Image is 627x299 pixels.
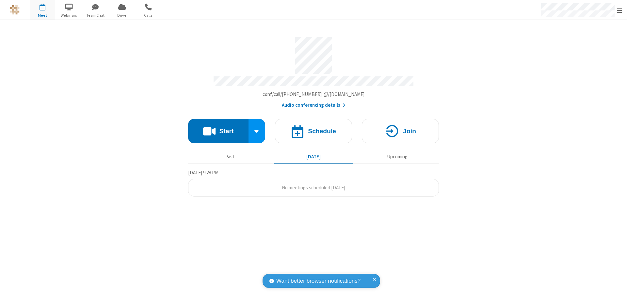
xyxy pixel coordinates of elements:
[276,277,361,285] span: Want better browser notifications?
[136,12,161,18] span: Calls
[403,128,416,134] h4: Join
[358,150,437,163] button: Upcoming
[188,32,439,109] section: Account details
[188,169,218,176] span: [DATE] 9:28 PM
[10,5,20,15] img: QA Selenium DO NOT DELETE OR CHANGE
[30,12,55,18] span: Meet
[274,150,353,163] button: [DATE]
[83,12,108,18] span: Team Chat
[308,128,336,134] h4: Schedule
[219,128,233,134] h4: Start
[282,184,345,191] span: No meetings scheduled [DATE]
[263,91,365,97] span: Copy my meeting room link
[275,119,352,143] button: Schedule
[188,169,439,197] section: Today's Meetings
[249,119,265,143] div: Start conference options
[188,119,249,143] button: Start
[191,150,269,163] button: Past
[57,12,81,18] span: Webinars
[282,102,346,109] button: Audio conferencing details
[110,12,134,18] span: Drive
[362,119,439,143] button: Join
[263,91,365,98] button: Copy my meeting room linkCopy my meeting room link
